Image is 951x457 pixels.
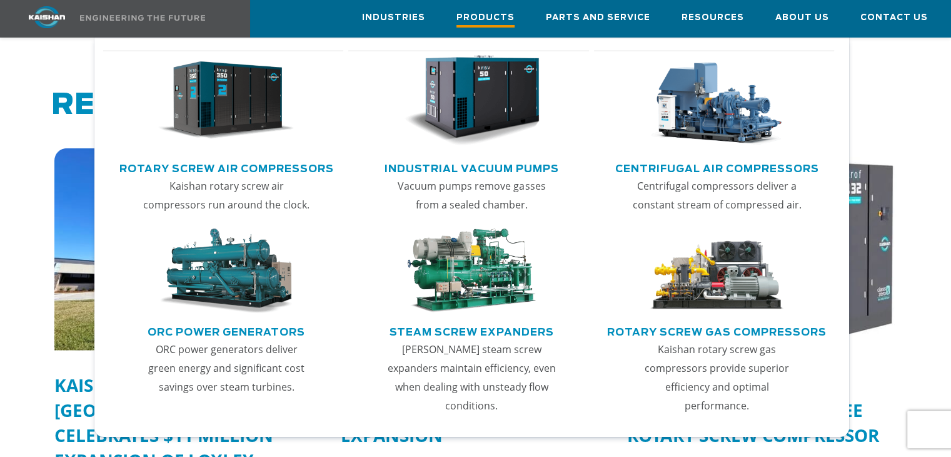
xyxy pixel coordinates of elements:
[387,177,556,214] p: Vacuum pumps remove gasses from a sealed chamber.
[148,321,305,340] a: ORC Power Generators
[546,11,650,25] span: Parts and Service
[633,340,802,415] p: Kaishan rotary screw gas compressors provide superior efficiency and optimal performance.
[456,11,515,28] span: Products
[142,177,311,214] p: Kaishan rotary screw air compressors run around the clock.
[404,55,540,146] img: thumb-Industrial-Vacuum-Pumps
[682,11,744,25] span: Resources
[456,1,515,37] a: Products
[54,148,324,351] img: Untitled-design-29.jpg
[860,1,928,34] a: Contact Us
[649,228,785,313] img: thumb-Rotary-Screw-Gas-Compressors
[119,158,334,177] a: Rotary Screw Air Compressors
[158,228,294,313] img: thumb-ORC-Power-Generators
[649,55,785,146] img: thumb-Centrifugal-Air-Compressors
[390,321,554,340] a: Steam Screw Expanders
[775,11,829,25] span: About Us
[546,1,650,34] a: Parts and Service
[51,88,905,123] h2: all about it
[633,177,802,214] p: Centrifugal compressors deliver a constant stream of compressed air.
[607,321,827,340] a: Rotary Screw Gas Compressors
[775,1,829,34] a: About Us
[404,228,540,313] img: thumb-Steam-Screw-Expanders
[51,91,141,120] span: Read
[682,1,744,34] a: Resources
[142,340,311,396] p: ORC power generators deliver green energy and significant cost savings over steam turbines.
[387,340,556,415] p: [PERSON_NAME] steam screw expanders maintain efficiency, even when dealing with unsteady flow con...
[362,11,425,25] span: Industries
[860,11,928,25] span: Contact Us
[385,158,559,177] a: Industrial Vacuum Pumps
[615,158,819,177] a: Centrifugal Air Compressors
[158,55,294,146] img: thumb-Rotary-Screw-Air-Compressors
[80,15,205,21] img: Engineering the future
[362,1,425,34] a: Industries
